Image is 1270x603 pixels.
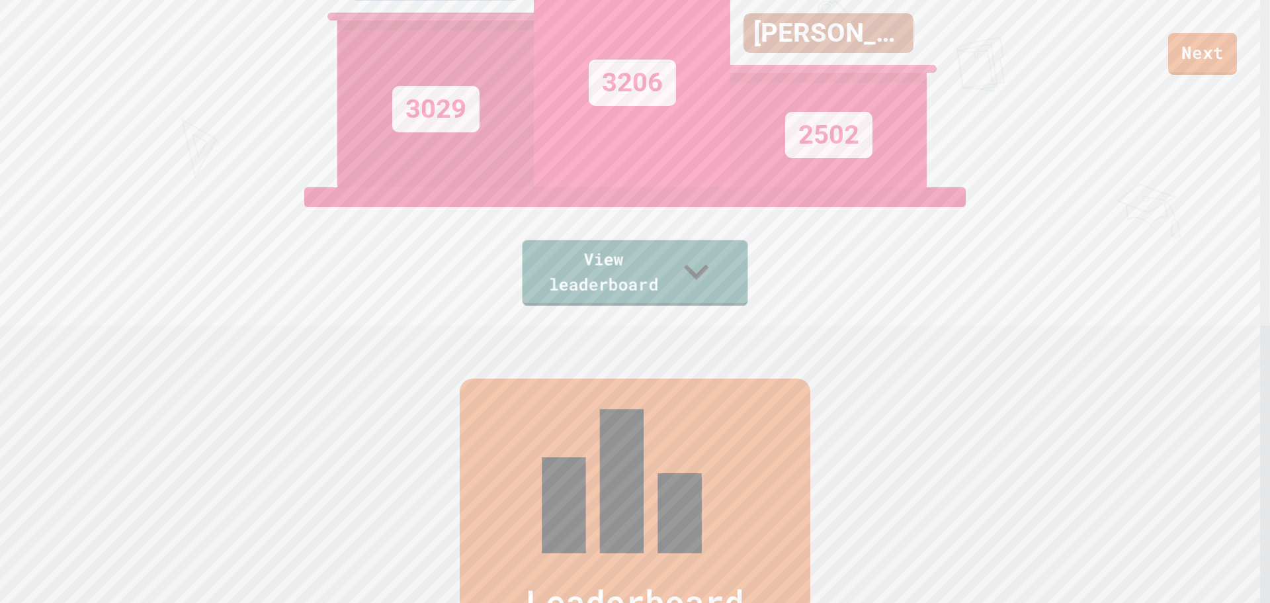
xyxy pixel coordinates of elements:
[589,60,676,106] div: 3206
[1168,33,1237,75] a: Next
[743,13,913,53] div: [PERSON_NAME]
[392,86,480,132] div: 3029
[785,112,872,158] div: 2502
[523,240,748,306] a: View leaderboard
